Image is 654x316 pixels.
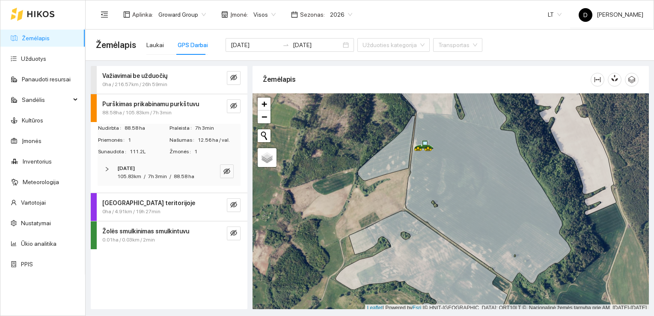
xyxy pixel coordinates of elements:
[262,111,267,122] span: −
[123,11,130,18] span: layout
[91,94,247,122] div: Purškimas prikabinamu purkštuvu88.58ha / 105.83km / 7h 3mineye-invisible
[413,305,422,311] a: Esri
[258,98,271,110] a: Zoom in
[591,76,604,83] span: column-width
[227,227,241,240] button: eye-invisible
[22,117,43,124] a: Kultūros
[146,40,164,50] div: Laukai
[579,11,643,18] span: [PERSON_NAME]
[220,164,234,178] button: eye-invisible
[102,72,167,79] strong: Važiavimai be užduočių
[230,10,248,19] span: Įmonė :
[258,148,276,167] a: Layers
[130,148,169,156] span: 111.2L
[178,40,208,50] div: GPS Darbai
[132,10,153,19] span: Aplinka :
[263,67,591,92] div: Žemėlapis
[194,148,240,156] span: 1
[230,74,237,82] span: eye-invisible
[102,80,167,89] span: 0ha / 216.57km / 26h 59min
[258,129,271,142] button: Initiate a new search
[96,38,136,52] span: Žemėlapis
[22,137,42,144] a: Įmonės
[98,148,130,156] span: Sunaudota
[258,110,271,123] a: Zoom out
[23,158,52,165] a: Inventorius
[365,304,649,312] div: | Powered by © HNIT-[GEOGRAPHIC_DATA]; ORT10LT ©, Nacionalinė žemės tarnyba prie AM, [DATE]-[DATE]
[300,10,325,19] span: Sezonas :
[22,76,71,83] a: Panaudoti resursai
[230,102,237,110] span: eye-invisible
[148,173,167,179] span: 7h 3min
[23,179,59,185] a: Meteorologija
[128,136,169,144] span: 1
[21,261,33,268] a: PPIS
[231,40,279,50] input: Pradžios data
[230,201,237,209] span: eye-invisible
[367,305,383,311] a: Leaflet
[96,6,113,23] button: menu-fold
[198,136,240,144] span: 12.56 ha / val.
[227,99,241,113] button: eye-invisible
[22,35,50,42] a: Žemėlapis
[104,167,110,172] span: right
[282,42,289,48] span: swap-right
[21,199,46,206] a: Vartotojai
[98,159,241,186] div: [DATE]105.83km/7h 3min/88.58 haeye-invisible
[169,173,171,179] span: /
[91,193,247,221] div: [GEOGRAPHIC_DATA] teritorijoje0ha / 4.91km / 19h 27mineye-invisible
[223,168,230,176] span: eye-invisible
[102,208,161,216] span: 0ha / 4.91km / 19h 27min
[117,173,141,179] span: 105.83km
[158,8,206,21] span: Groward Group
[227,71,241,85] button: eye-invisible
[98,136,128,144] span: Priemonės
[282,42,289,48] span: to
[253,8,276,21] span: Visos
[102,228,189,235] strong: Žolės smulkinimas smulkintuvu
[221,11,228,18] span: shop
[174,173,194,179] span: 88.58 ha
[102,101,199,107] strong: Purškimas prikabinamu purkštuvu
[169,136,198,144] span: Našumas
[423,305,424,311] span: |
[117,165,135,171] strong: [DATE]
[262,98,267,109] span: +
[21,220,51,227] a: Nustatymai
[548,8,562,21] span: LT
[101,11,108,18] span: menu-fold
[144,173,146,179] span: /
[195,124,240,132] span: 7h 3min
[21,55,46,62] a: Užduotys
[583,8,588,22] span: D
[230,230,237,238] span: eye-invisible
[21,240,56,247] a: Ūkio analitika
[125,124,169,132] span: 88.58 ha
[98,124,125,132] span: Nudirbta
[102,236,155,244] span: 0.01ha / 0.03km / 2min
[91,221,247,249] div: Žolės smulkinimas smulkintuvu0.01ha / 0.03km / 2mineye-invisible
[227,198,241,212] button: eye-invisible
[91,66,247,94] div: Važiavimai be užduočių0ha / 216.57km / 26h 59mineye-invisible
[291,11,298,18] span: calendar
[169,148,194,156] span: Žmonės
[102,200,195,206] strong: [GEOGRAPHIC_DATA] teritorijoje
[591,73,604,86] button: column-width
[330,8,352,21] span: 2026
[22,91,71,108] span: Sandėlis
[293,40,341,50] input: Pabaigos data
[102,109,172,117] span: 88.58ha / 105.83km / 7h 3min
[169,124,195,132] span: Praleista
